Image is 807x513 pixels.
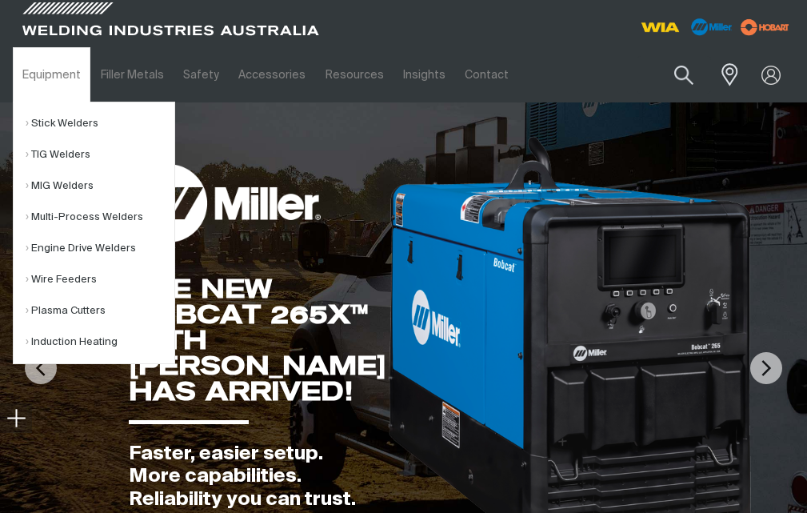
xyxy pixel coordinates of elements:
[13,102,175,364] ul: Equipment Submenu
[229,47,315,102] a: Accessories
[13,47,90,102] a: Equipment
[13,47,599,102] nav: Main
[455,47,518,102] a: Contact
[26,264,174,295] a: Wire Feeders
[6,408,26,427] img: hide socials
[26,233,174,264] a: Engine Drive Welders
[316,47,394,102] a: Resources
[174,47,229,102] a: Safety
[26,327,174,358] a: Induction Heating
[25,352,57,384] img: PrevArrow
[657,56,711,94] button: Search products
[26,295,174,327] a: Plasma Cutters
[736,15,794,39] img: miller
[90,47,173,102] a: Filler Metals
[26,139,174,170] a: TIG Welders
[26,202,174,233] a: Multi-Process Welders
[394,47,455,102] a: Insights
[750,352,782,384] img: NextArrow
[129,276,386,404] div: THE NEW BOBCAT 265X™ WITH [PERSON_NAME] HAS ARRIVED!
[129,443,386,511] div: Faster, easier setup. More capabilities. Reliability you can trust.
[637,56,711,94] input: Product name or item number...
[26,108,174,139] a: Stick Welders
[26,170,174,202] a: MIG Welders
